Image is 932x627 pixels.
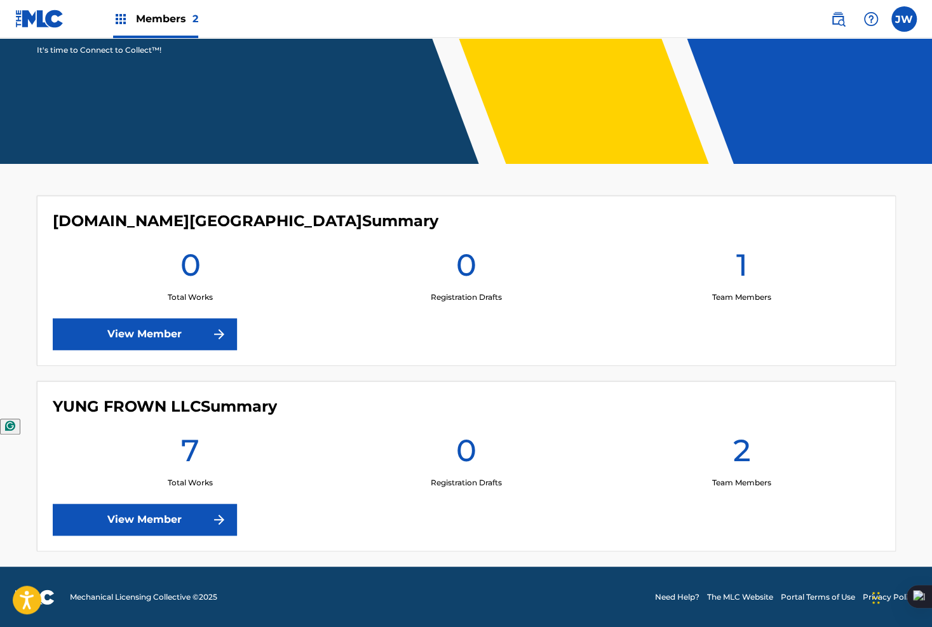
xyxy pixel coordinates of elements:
h1: 0 [180,246,200,292]
img: help [863,11,879,27]
img: Top Rightsholders [113,11,128,27]
span: Mechanical Licensing Collective © 2025 [70,591,217,603]
a: View Member [53,504,237,536]
div: User Menu [891,6,917,32]
span: Members [136,11,198,26]
h1: 0 [456,431,476,477]
img: MLC Logo [15,10,64,28]
a: Privacy Policy [863,591,917,603]
p: Total Works [168,477,213,489]
span: 2 [192,13,198,25]
h1: 0 [456,246,476,292]
h4: YUNG FROWN LLC [53,397,277,416]
iframe: Chat Widget [868,566,932,627]
a: Need Help? [655,591,699,603]
a: Public Search [825,6,851,32]
img: f7272a7cc735f4ea7f67.svg [212,327,227,342]
h4: WISER.NYC [53,212,438,231]
p: Team Members [712,292,771,303]
img: logo [15,590,55,605]
img: f7272a7cc735f4ea7f67.svg [212,512,227,527]
a: View Member [53,318,237,350]
p: It's time to Connect to Collect™! [37,44,257,56]
h1: 1 [736,246,747,292]
p: Team Members [712,477,771,489]
p: Registration Drafts [430,477,501,489]
div: Help [858,6,884,32]
a: The MLC Website [707,591,773,603]
p: Total Works [168,292,213,303]
p: Registration Drafts [430,292,501,303]
h1: 2 [733,431,750,477]
h1: 7 [181,431,199,477]
a: Portal Terms of Use [781,591,855,603]
div: Drag [872,579,880,617]
img: search [830,11,846,27]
